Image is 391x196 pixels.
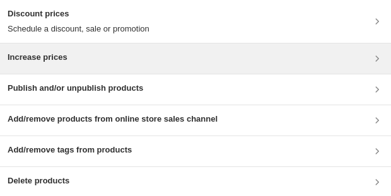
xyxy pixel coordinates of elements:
h3: Increase prices [8,51,67,64]
h3: Add/remove tags from products [8,144,132,156]
h3: Discount prices [8,8,149,20]
h3: Delete products [8,175,69,187]
p: Schedule a discount, sale or promotion [8,23,149,35]
h3: Add/remove products from online store sales channel [8,113,218,125]
h3: Publish and/or unpublish products [8,82,143,95]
